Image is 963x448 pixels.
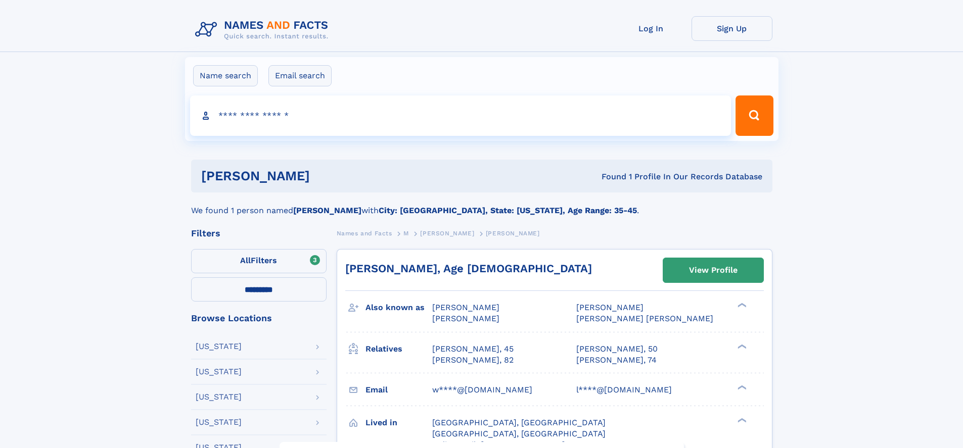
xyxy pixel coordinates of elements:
[403,230,409,237] span: M
[735,343,747,350] div: ❯
[337,227,392,239] a: Names and Facts
[432,303,499,312] span: [PERSON_NAME]
[293,206,361,215] b: [PERSON_NAME]
[432,418,606,427] span: [GEOGRAPHIC_DATA], [GEOGRAPHIC_DATA]
[735,384,747,390] div: ❯
[576,343,658,355] a: [PERSON_NAME], 50
[576,314,713,323] span: [PERSON_NAME] [PERSON_NAME]
[345,262,592,275] a: [PERSON_NAME], Age [DEMOGRAPHIC_DATA]
[486,230,540,237] span: [PERSON_NAME]
[193,65,258,86] label: Name search
[420,227,474,239] a: [PERSON_NAME]
[365,414,432,431] h3: Lived in
[663,258,763,282] a: View Profile
[268,65,332,86] label: Email search
[196,342,242,351] div: [US_STATE]
[735,302,747,309] div: ❯
[432,355,514,366] a: [PERSON_NAME], 82
[420,230,474,237] span: [PERSON_NAME]
[403,227,409,239] a: M
[191,249,327,273] label: Filters
[432,429,606,438] span: [GEOGRAPHIC_DATA], [GEOGRAPHIC_DATA]
[432,343,514,355] a: [PERSON_NAME], 45
[736,95,773,136] button: Search Button
[365,381,432,399] h3: Email
[576,303,644,312] span: [PERSON_NAME]
[196,393,242,401] div: [US_STATE]
[735,417,747,423] div: ❯
[196,368,242,376] div: [US_STATE]
[611,16,692,41] a: Log In
[196,418,242,426] div: [US_STATE]
[365,340,432,358] h3: Relatives
[201,170,456,182] h1: [PERSON_NAME]
[432,314,499,323] span: [PERSON_NAME]
[191,314,327,323] div: Browse Locations
[576,355,657,366] a: [PERSON_NAME], 74
[379,206,637,215] b: City: [GEOGRAPHIC_DATA], State: [US_STATE], Age Range: 35-45
[455,171,762,182] div: Found 1 Profile In Our Records Database
[365,299,432,316] h3: Also known as
[190,95,731,136] input: search input
[191,229,327,238] div: Filters
[240,256,251,265] span: All
[689,259,738,282] div: View Profile
[191,192,772,217] div: We found 1 person named with .
[191,16,337,43] img: Logo Names and Facts
[692,16,772,41] a: Sign Up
